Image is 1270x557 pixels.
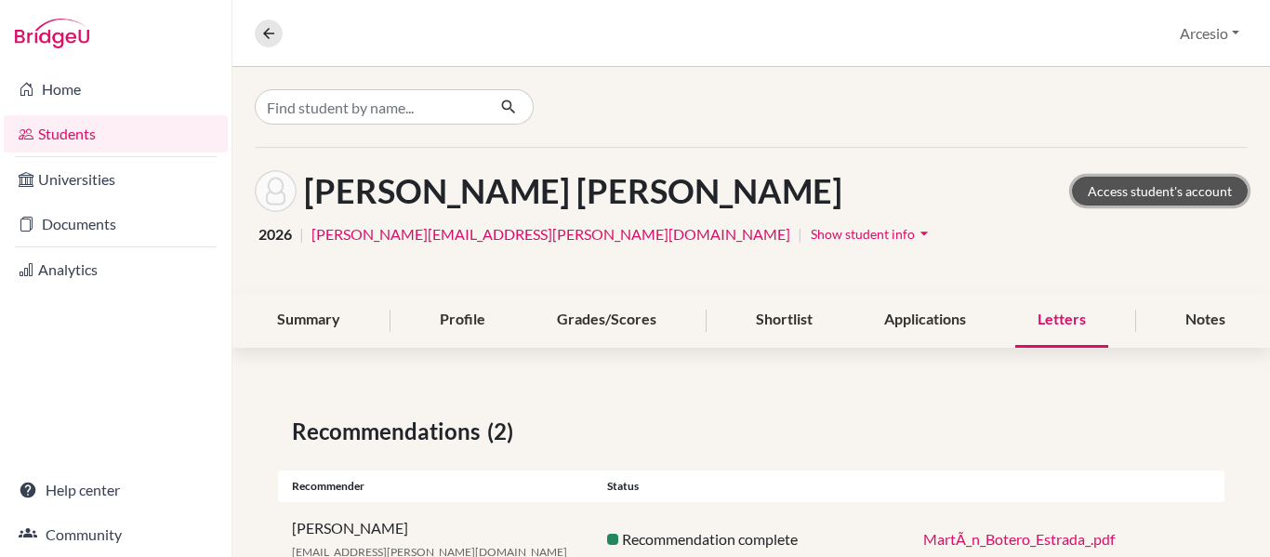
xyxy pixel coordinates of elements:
[923,530,1115,548] a: MartÃ_n_Botero_Estrada_.pdf
[4,71,228,108] a: Home
[417,293,508,348] div: Profile
[304,171,842,211] h1: [PERSON_NAME] [PERSON_NAME]
[915,224,933,243] i: arrow_drop_down
[1171,16,1248,51] button: Arcesio
[862,293,988,348] div: Applications
[810,219,934,248] button: Show student infoarrow_drop_down
[798,223,802,245] span: |
[255,293,363,348] div: Summary
[1072,177,1248,206] a: Access student's account
[4,516,228,553] a: Community
[258,223,292,245] span: 2026
[299,223,304,245] span: |
[4,471,228,509] a: Help center
[1015,293,1108,348] div: Letters
[535,293,679,348] div: Grades/Scores
[1163,293,1248,348] div: Notes
[292,415,487,448] span: Recommendations
[4,251,228,288] a: Analytics
[593,478,908,495] div: Status
[734,293,835,348] div: Shortlist
[255,170,297,212] img: Martin Botero Estrada's avatar
[311,223,790,245] a: [PERSON_NAME][EMAIL_ADDRESS][PERSON_NAME][DOMAIN_NAME]
[4,206,228,243] a: Documents
[4,161,228,198] a: Universities
[811,226,915,242] span: Show student info
[593,528,908,550] div: Recommendation complete
[255,89,485,125] input: Find student by name...
[15,19,89,48] img: Bridge-U
[4,115,228,153] a: Students
[487,415,521,448] span: (2)
[278,478,593,495] div: Recommender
